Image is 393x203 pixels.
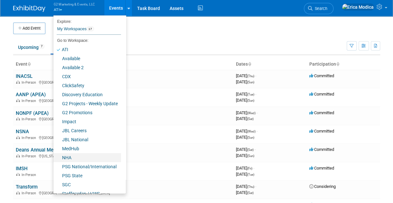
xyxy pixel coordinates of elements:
[236,129,257,134] span: [DATE]
[307,59,380,70] th: Participation
[54,1,95,7] span: G2 Marketing & Events, LLC
[336,61,339,67] a: Sort by Participation Type
[57,23,121,34] a: My Workspaces17
[16,154,20,157] img: In-Person Event
[236,110,257,115] span: [DATE]
[247,80,254,84] span: (Sun)
[255,73,256,78] span: -
[255,147,256,152] span: -
[22,191,38,195] span: In-Person
[53,144,121,153] a: MedHub
[342,4,374,11] img: Erica Modica
[53,90,121,99] a: Discovery Education
[309,166,334,171] span: Committed
[53,72,121,81] a: CDX
[16,153,231,158] div: [US_STATE], [GEOGRAPHIC_DATA]
[87,26,94,32] span: 17
[16,166,28,171] a: IMSH
[16,117,20,120] img: In-Person Event
[247,191,254,195] span: (Sat)
[233,59,307,70] th: Dates
[53,171,121,180] a: PSG State
[255,92,256,97] span: -
[247,111,256,115] span: (Wed)
[236,79,254,84] span: [DATE]
[247,117,254,121] span: (Sat)
[247,130,256,133] span: (Wed)
[53,54,121,63] a: Available
[236,92,256,97] span: [DATE]
[53,18,121,23] li: Explore:
[247,167,252,170] span: (Fri)
[16,173,20,176] img: In-Person Event
[53,162,121,171] a: PSG National/International
[13,23,45,34] button: Add Event
[257,110,257,115] span: -
[247,154,254,158] span: (Sun)
[53,189,121,198] a: Staffgarden / HWS
[51,41,77,53] a: Past13
[53,126,121,135] a: JBL Careers
[53,135,121,144] a: JBL National
[309,110,334,115] span: Committed
[309,129,334,134] span: Committed
[53,45,121,54] a: ATI
[255,184,256,189] span: -
[13,41,49,53] a: Upcoming7
[236,190,254,195] span: [DATE]
[236,98,254,103] span: [DATE]
[304,3,333,14] a: Search
[53,63,121,72] a: Available 2
[16,184,38,190] a: Transform
[247,93,254,96] span: (Tue)
[16,99,20,102] img: In-Person Event
[16,73,33,79] a: INACSL
[53,108,121,117] a: G2 Promotions
[53,36,121,45] li: Go to Workspace:
[309,184,336,189] span: Considering
[16,129,29,134] a: NSNA
[22,173,38,177] span: In-Person
[16,98,231,103] div: [GEOGRAPHIC_DATA], [GEOGRAPHIC_DATA]
[16,80,20,84] img: In-Person Event
[247,74,254,78] span: (Thu)
[16,116,231,121] div: [GEOGRAPHIC_DATA], [GEOGRAPHIC_DATA]
[247,136,254,139] span: (Sun)
[22,136,38,140] span: In-Person
[236,153,254,158] span: [DATE]
[13,5,45,12] img: ExhibitDay
[236,116,254,121] span: [DATE]
[247,148,254,152] span: (Sat)
[313,6,327,11] span: Search
[16,147,64,153] a: Deans Annual Meeting
[27,61,31,67] a: Sort by Event Name
[236,147,256,152] span: [DATE]
[16,136,20,139] img: In-Person Event
[13,59,233,70] th: Event
[53,117,121,126] a: Impact
[22,99,38,103] span: In-Person
[236,135,254,140] span: [DATE]
[247,185,254,189] span: (Thu)
[16,190,231,195] div: [GEOGRAPHIC_DATA], [GEOGRAPHIC_DATA]
[247,99,254,102] span: (Sun)
[39,44,44,49] span: 7
[53,99,121,108] a: G2 Projects - Weekly Update
[22,80,38,85] span: In-Person
[53,153,121,162] a: NHA
[16,92,46,97] a: AANP (APEA)
[16,79,231,85] div: [GEOGRAPHIC_DATA], [GEOGRAPHIC_DATA]
[309,92,334,97] span: Committed
[16,110,49,116] a: NONPF (APEA)
[22,154,38,158] span: In-Person
[236,184,256,189] span: [DATE]
[309,147,334,152] span: Committed
[247,173,254,176] span: (Tue)
[53,180,121,189] a: SGC
[236,172,254,177] span: [DATE]
[53,81,121,90] a: ClickSafety
[22,117,38,121] span: In-Person
[16,135,231,140] div: [GEOGRAPHIC_DATA], [GEOGRAPHIC_DATA]
[248,61,251,67] a: Sort by Start Date
[16,191,20,194] img: In-Person Event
